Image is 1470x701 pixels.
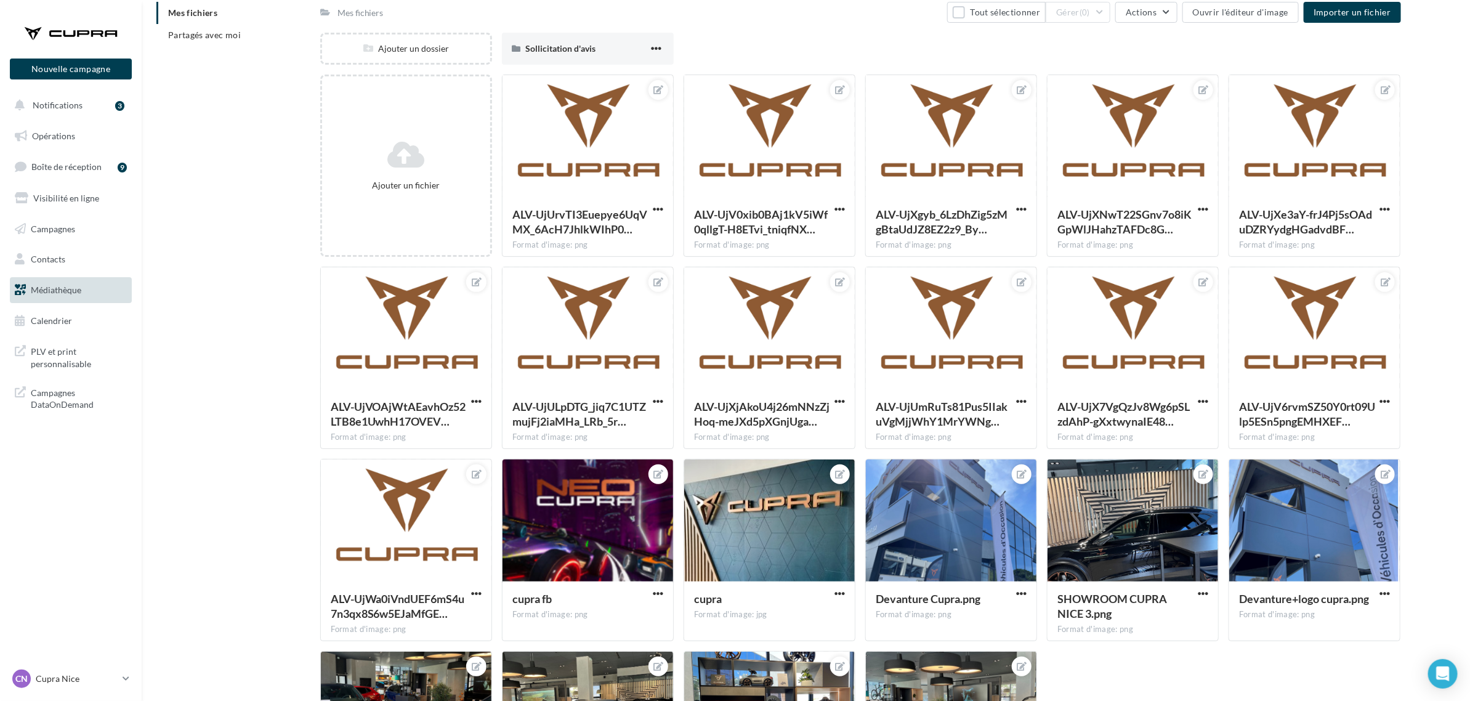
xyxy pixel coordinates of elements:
[1239,432,1390,443] div: Format d'image: png
[322,43,490,55] div: Ajouter un dossier
[331,400,466,428] span: ALV-UjVOAjWtAEavhOz52LTB8e1UwhH17OVEVAxeFvU0LnPl1OaSu-aC
[512,609,663,620] div: Format d'image: png
[115,101,124,111] div: 3
[7,153,134,180] a: Boîte de réception9
[876,432,1027,443] div: Format d'image: png
[7,308,134,334] a: Calendrier
[876,240,1027,251] div: Format d'image: png
[33,100,83,110] span: Notifications
[1428,659,1458,689] div: Open Intercom Messenger
[1080,7,1090,17] span: (0)
[1239,240,1390,251] div: Format d'image: png
[1182,2,1299,23] button: Ouvrir l'éditeur d'image
[694,400,830,428] span: ALV-UjXjAkoU4j26mNNzZjHoq-meJXd5pXGnjUga7joIiXCKawfJ5MZH
[31,285,81,295] span: Médiathèque
[1057,240,1208,251] div: Format d'image: png
[512,592,552,606] span: cupra fb
[694,432,845,443] div: Format d'image: png
[1057,208,1192,236] span: ALV-UjXNwT22SGnv7o8iKGpWlJHahzTAFDc8GyHEeCzHZ9t318gt5tTW
[31,223,75,233] span: Campagnes
[694,592,722,606] span: cupra
[876,592,980,606] span: Devanture Cupra.png
[36,673,118,685] p: Cupra Nice
[31,161,102,172] span: Boîte de réception
[1057,400,1190,428] span: ALV-UjX7VgQzJv8Wg6pSLzdAhP-gXxtwynaIE4887GuDCe7jmsfptpvX
[168,7,217,18] span: Mes fichiers
[512,208,647,236] span: ALV-UjUrvTI3Euepye6UqVMX_6AcH7JhlkWIhP0D2gGpLX58IXCEprvg
[7,246,134,272] a: Contacts
[7,338,134,375] a: PLV et print personnalisable
[525,43,596,54] span: Sollicitation d'avis
[512,432,663,443] div: Format d'image: png
[947,2,1046,23] button: Tout sélectionner
[1057,624,1208,635] div: Format d'image: png
[7,123,134,149] a: Opérations
[7,216,134,242] a: Campagnes
[694,609,845,620] div: Format d'image: jpg
[7,277,134,303] a: Médiathèque
[7,379,134,416] a: Campagnes DataOnDemand
[327,179,485,192] div: Ajouter un fichier
[31,343,127,370] span: PLV et print personnalisable
[331,592,465,620] span: ALV-UjWa0iVndUEF6mS4u7n3qx8S6w5EJaMfGE0WRgA_F4J8SX3YyTjU
[168,30,241,40] span: Partagés avec moi
[31,315,72,326] span: Calendrier
[694,208,828,236] span: ALV-UjV0xib0BAj1kV5iWf0qllgT-H8ETvi_tniqfNXnoczOqnLNiWlb
[1239,609,1390,620] div: Format d'image: png
[1057,432,1208,443] div: Format d'image: png
[1239,592,1369,606] span: Devanture+logo cupra.png
[33,193,99,203] span: Visibilité en ligne
[1115,2,1177,23] button: Actions
[876,609,1027,620] div: Format d'image: png
[118,163,127,172] div: 9
[1239,208,1372,236] span: ALV-UjXe3aY-frJ4Pj5sOAduDZRYydgHGadvdBFKmT3h3V8PdA7ujM4p
[694,240,845,251] div: Format d'image: png
[1239,400,1375,428] span: ALV-UjV6rvmSZ50Y0rt09Ulp5ESn5pngEMHXEFTHydvL5pWLNX7im5U7
[7,92,129,118] button: Notifications 3
[876,400,1008,428] span: ALV-UjUmRuTs81Pus5IIakuVgMjjWhY1MrYWNgybK4TO1RUPHV8NbYgZ
[1057,592,1167,620] span: SHOWROOM CUPRA NICE 3.png
[331,624,482,635] div: Format d'image: png
[10,667,132,691] a: CN Cupra Nice
[15,673,28,685] span: CN
[32,131,75,141] span: Opérations
[512,240,663,251] div: Format d'image: png
[31,384,127,411] span: Campagnes DataOnDemand
[7,185,134,211] a: Visibilité en ligne
[337,7,384,19] div: Mes fichiers
[1046,2,1110,23] button: Gérer(0)
[1314,7,1391,17] span: Importer un fichier
[331,432,482,443] div: Format d'image: png
[1304,2,1401,23] button: Importer un fichier
[31,254,65,264] span: Contacts
[10,59,132,79] button: Nouvelle campagne
[512,400,646,428] span: ALV-UjULpDTG_jiq7C1UTZmujFj2iaMHa_LRb_5rxNb3U_xYgyYT-GTz
[876,208,1008,236] span: ALV-UjXgyb_6LzDhZig5zMgBtaUdJZ8EZ2z9_ByHCuI6AfjJ2IX9IYWs
[1126,7,1157,17] span: Actions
